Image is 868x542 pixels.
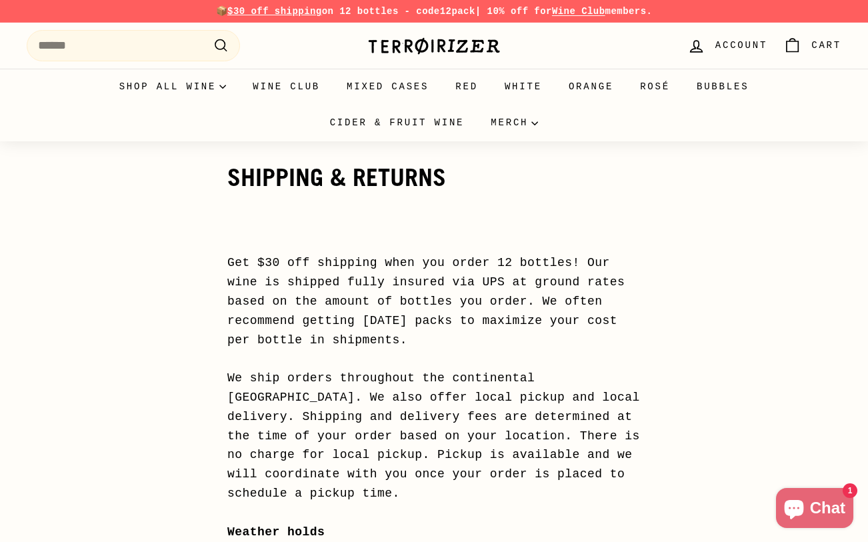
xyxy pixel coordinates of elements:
[552,6,605,17] a: Wine Club
[27,4,841,19] p: 📦 on 12 bottles - code | 10% off for members.
[227,165,641,191] h1: Shipping & Returns
[333,69,442,105] a: Mixed Cases
[317,105,478,141] a: Cider & Fruit Wine
[440,6,475,17] strong: 12pack
[811,38,841,53] span: Cart
[477,105,551,141] summary: Merch
[683,69,762,105] a: Bubbles
[442,69,491,105] a: Red
[679,26,775,65] a: Account
[227,6,322,17] span: $30 off shipping
[239,69,333,105] a: Wine Club
[715,38,767,53] span: Account
[772,488,857,531] inbox-online-store-chat: Shopify online store chat
[106,69,240,105] summary: Shop all wine
[491,69,555,105] a: White
[627,69,683,105] a: Rosé
[775,26,849,65] a: Cart
[555,69,627,105] a: Orange
[227,525,325,539] strong: Weather holds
